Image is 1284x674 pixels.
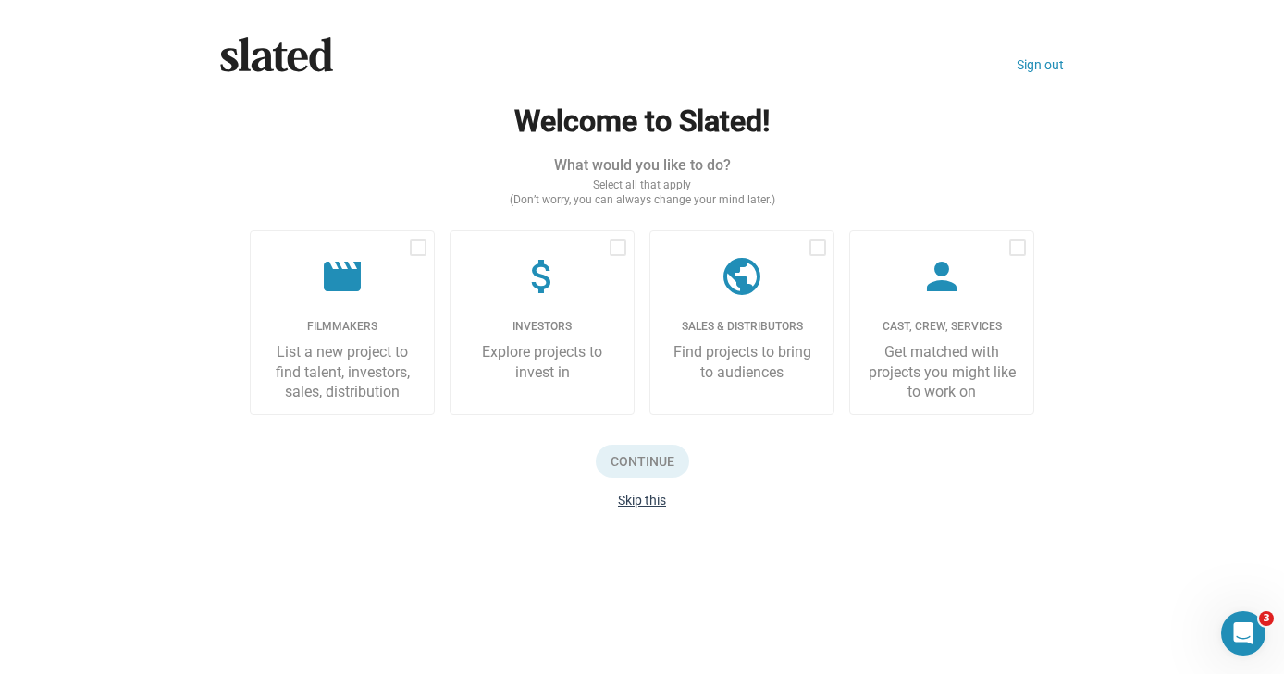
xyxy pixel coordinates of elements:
span: Continue [596,445,689,478]
div: Sales & Distributors [665,320,819,335]
div: Find projects to bring to audiences [665,342,819,382]
mat-icon: attach_money [520,254,564,299]
div: List a new project to find talent, investors, sales, distribution [265,342,419,401]
div: What would you like to do? [250,155,1034,175]
mat-icon: movie [320,254,364,299]
a: Sign out [1017,57,1064,72]
h2: Welcome to Slated! [250,102,1034,141]
div: Select all that apply (Don’t worry, you can always change your mind later.) [250,178,1034,208]
div: Investors [465,320,619,335]
mat-icon: person [920,254,964,299]
iframe: Intercom live chat [1221,611,1265,656]
mat-icon: public [720,254,764,299]
div: Get matched with projects you might like to work on [865,342,1019,401]
div: Cast, Crew, Services [865,320,1019,335]
span: 3 [1259,611,1274,626]
div: Filmmakers [265,320,419,335]
button: Cancel investor application [618,493,666,508]
div: Explore projects to invest in [465,342,619,382]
